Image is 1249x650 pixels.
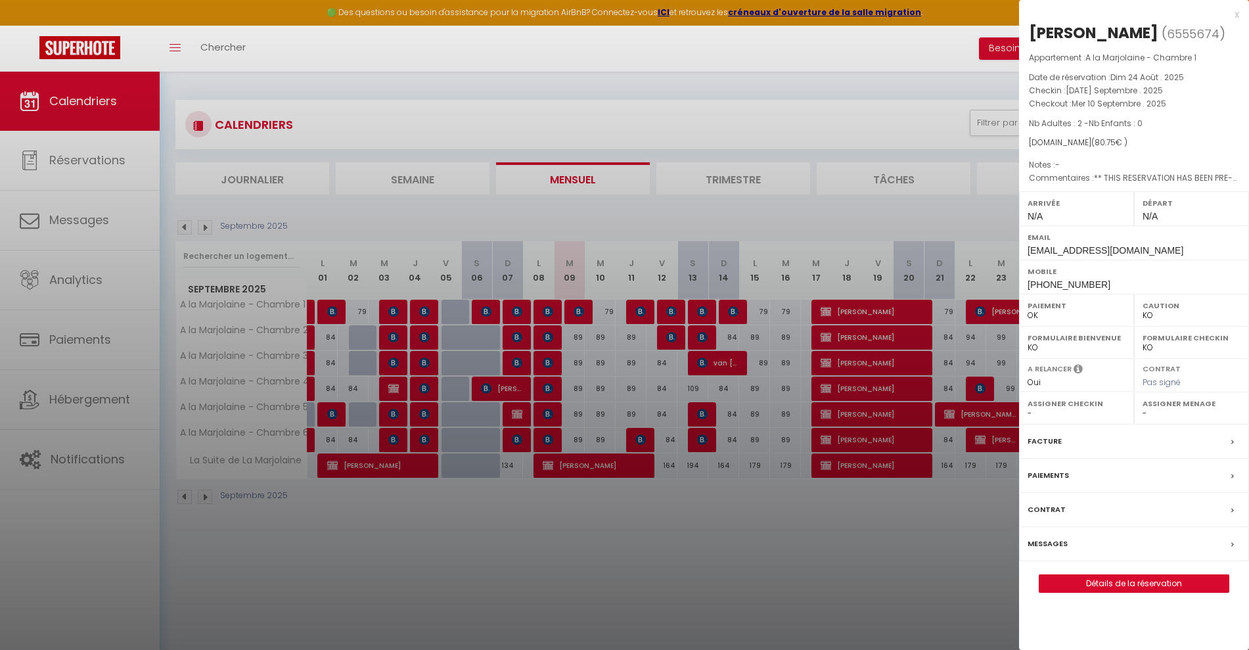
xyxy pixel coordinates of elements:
button: Détails de la réservation [1039,574,1229,593]
label: Arrivée [1028,197,1125,210]
div: x [1019,7,1239,22]
label: Mobile [1028,265,1240,278]
button: Ouvrir le widget de chat LiveChat [11,5,50,45]
div: [DOMAIN_NAME] [1029,137,1239,149]
span: Nb Adultes : 2 - [1029,118,1143,129]
p: Notes : [1029,158,1239,172]
span: Pas signé [1143,377,1181,388]
span: N/A [1028,211,1043,221]
label: Paiement [1028,299,1125,312]
label: Email [1028,231,1240,244]
span: 80.75 [1095,137,1116,148]
label: Formulaire Checkin [1143,331,1240,344]
p: Checkin : [1029,84,1239,97]
span: - [1055,159,1060,170]
p: Commentaires : [1029,172,1239,185]
span: [PHONE_NUMBER] [1028,279,1110,290]
label: Assigner Menage [1143,397,1240,410]
span: Mer 10 Septembre . 2025 [1072,98,1166,109]
span: [DATE] Septembre . 2025 [1066,85,1163,96]
i: Sélectionner OUI si vous souhaiter envoyer les séquences de messages post-checkout [1074,363,1083,378]
p: Date de réservation : [1029,71,1239,84]
label: Formulaire Bienvenue [1028,331,1125,344]
label: Facture [1028,434,1062,448]
span: Dim 24 Août . 2025 [1110,72,1184,83]
span: N/A [1143,211,1158,221]
p: Checkout : [1029,97,1239,110]
span: ( ) [1162,24,1225,43]
span: A la Marjolaine - Chambre 1 [1085,52,1196,63]
span: 6555674 [1167,26,1219,42]
a: Détails de la réservation [1039,575,1229,592]
span: [EMAIL_ADDRESS][DOMAIN_NAME] [1028,245,1183,256]
label: Paiements [1028,469,1069,482]
div: [PERSON_NAME] [1029,22,1158,43]
label: Messages [1028,537,1068,551]
label: A relancer [1028,363,1072,375]
label: Départ [1143,197,1240,210]
label: Assigner Checkin [1028,397,1125,410]
span: Nb Enfants : 0 [1089,118,1143,129]
label: Caution [1143,299,1240,312]
label: Contrat [1028,503,1066,517]
span: ( € ) [1091,137,1127,148]
label: Contrat [1143,363,1181,372]
p: Appartement : [1029,51,1239,64]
